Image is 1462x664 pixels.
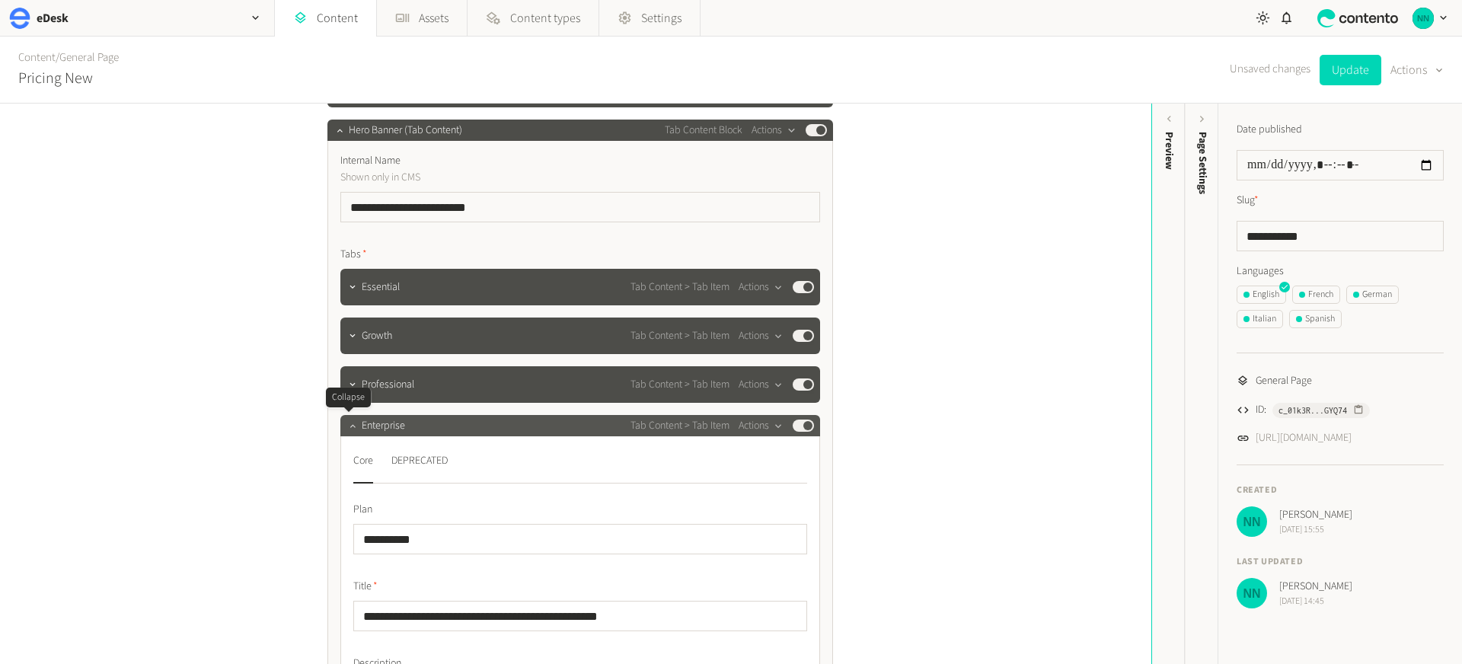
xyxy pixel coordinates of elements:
button: Actions [752,121,796,139]
button: Actions [739,278,784,296]
div: Collapse [326,388,371,407]
a: Content [18,49,56,65]
span: Tab Content > Tab Item [630,328,729,344]
span: Settings [641,9,682,27]
span: Professional [362,377,414,393]
div: French [1299,288,1333,302]
span: Growth [362,328,392,344]
div: Italian [1243,312,1276,326]
span: / [56,49,59,65]
button: Actions [1390,55,1444,85]
img: Nikola Nikolov [1237,506,1267,537]
button: German [1346,286,1399,304]
span: General Page [1256,373,1312,389]
label: Slug [1237,193,1259,209]
button: Actions [739,327,784,345]
span: [DATE] 15:55 [1279,523,1352,537]
h4: Last updated [1237,555,1444,569]
div: Core [353,449,373,473]
span: ID: [1256,402,1266,418]
span: Internal Name [340,153,401,169]
span: Essential [362,279,400,295]
button: c_01k3R...GYQ74 [1272,403,1370,418]
span: Tab Content Block [665,123,742,139]
button: English [1237,286,1286,304]
button: Actions [739,417,784,435]
span: Tab Content > Tab Item [630,377,729,393]
button: Update [1320,55,1381,85]
span: Page Settings [1195,132,1211,194]
p: Shown only in CMS [340,169,687,186]
h2: Pricing New [18,67,93,90]
h4: Created [1237,484,1444,497]
span: Tab Content > Tab Item [630,418,729,434]
img: Nikola Nikolov [1413,8,1434,29]
span: Content types [510,9,580,27]
span: Unsaved changes [1230,61,1310,78]
span: [PERSON_NAME] [1279,507,1352,523]
div: English [1243,288,1279,302]
span: Tabs [340,247,367,263]
span: Hero Banner (Tab Content) [349,123,462,139]
button: Italian [1237,310,1283,328]
span: Plan [353,502,372,518]
button: French [1292,286,1340,304]
img: eDesk [9,8,30,29]
span: Enterprise [362,418,405,434]
span: [DATE] 14:45 [1279,595,1352,608]
a: [URL][DOMAIN_NAME] [1256,430,1352,446]
div: German [1353,288,1392,302]
div: Spanish [1296,312,1335,326]
button: Actions [739,375,784,394]
img: Nikola Nikolov [1237,578,1267,608]
span: c_01k3R...GYQ74 [1278,404,1347,417]
div: Preview [1161,132,1177,170]
span: [PERSON_NAME] [1279,579,1352,595]
span: Title [353,579,378,595]
a: General Page [59,49,119,65]
button: Spanish [1289,310,1342,328]
span: Tab Content > Tab Item [630,279,729,295]
label: Languages [1237,263,1444,279]
label: Date published [1237,122,1302,138]
h2: eDesk [37,9,69,27]
div: DEPRECATED [391,449,448,473]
